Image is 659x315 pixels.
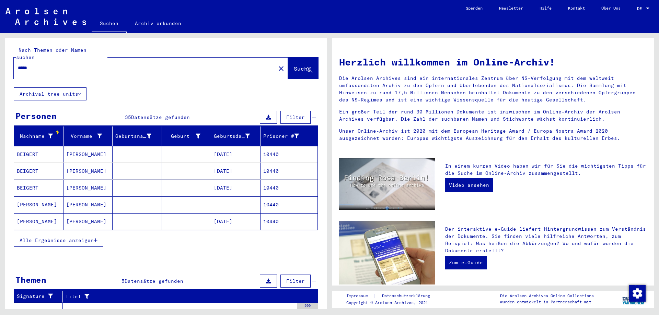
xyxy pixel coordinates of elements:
[280,275,311,288] button: Filter
[125,278,183,284] span: Datensätze gefunden
[165,131,211,142] div: Geburt‏
[165,133,201,140] div: Geburt‏
[211,163,261,179] mat-cell: [DATE]
[14,213,63,230] mat-cell: [PERSON_NAME]
[14,234,103,247] button: Alle Ergebnisse anzeigen
[14,180,63,196] mat-cell: BEIGERT
[261,180,318,196] mat-cell: 10440
[500,293,594,299] p: Die Arolsen Archives Online-Collections
[66,291,310,302] div: Titel
[339,158,435,210] img: video.jpg
[286,114,305,120] span: Filter
[92,15,127,33] a: Suchen
[131,114,190,120] span: Datensätze gefunden
[277,64,285,73] mat-icon: close
[14,146,63,162] mat-cell: BEIGERT
[621,290,647,307] img: yv_logo.png
[66,133,102,140] div: Vorname
[14,87,86,100] button: Archival tree units
[339,221,435,284] img: eguide.jpg
[261,213,318,230] mat-cell: 10440
[445,162,647,177] p: In einem kurzen Video haben wir für Sie die wichtigsten Tipps für die Suche im Online-Archiv zusa...
[288,58,318,79] button: Suche
[211,146,261,162] mat-cell: [DATE]
[14,196,63,213] mat-cell: [PERSON_NAME]
[261,126,318,146] mat-header-cell: Prisoner #
[17,133,53,140] div: Nachname
[377,292,438,300] a: Datenschutzerklärung
[339,55,647,69] h1: Herzlich willkommen im Online-Archiv!
[17,293,54,300] div: Signature
[211,180,261,196] mat-cell: [DATE]
[63,126,113,146] mat-header-cell: Vorname
[63,146,113,162] mat-cell: [PERSON_NAME]
[339,108,647,123] p: Ein großer Teil der rund 30 Millionen Dokumente ist inzwischen im Online-Archiv der Arolsen Archi...
[162,126,211,146] mat-header-cell: Geburt‏
[127,15,189,32] a: Archiv erkunden
[113,126,162,146] mat-header-cell: Geburtsname
[339,75,647,104] p: Die Arolsen Archives sind ein internationales Zentrum über NS-Verfolgung mit dem weltweit umfasse...
[63,196,113,213] mat-cell: [PERSON_NAME]
[629,285,646,302] img: Zustimmung ändern
[500,299,594,305] p: wurden entwickelt in Partnerschaft mit
[14,163,63,179] mat-cell: BEIGERT
[66,293,301,300] div: Titel
[214,133,250,140] div: Geburtsdatum
[5,8,86,25] img: Arolsen_neg.svg
[16,47,86,60] mat-label: Nach Themen oder Namen suchen
[122,278,125,284] span: 5
[346,300,438,306] p: Copyright © Arolsen Archives, 2021
[297,303,318,310] div: 500
[66,131,113,142] div: Vorname
[445,226,647,254] p: Der interaktive e-Guide liefert Hintergrundwissen zum Verständnis der Dokumente. Sie finden viele...
[445,178,493,192] a: Video ansehen
[115,133,151,140] div: Geburtsname
[346,292,373,300] a: Impressum
[274,61,288,75] button: Clear
[15,110,57,122] div: Personen
[637,6,645,11] span: DE
[339,128,647,142] p: Unser Online-Archiv ist 2020 mit dem European Heritage Award / Europa Nostra Award 2020 ausgezeic...
[17,131,63,142] div: Nachname
[280,111,311,124] button: Filter
[261,163,318,179] mat-cell: 10440
[63,163,113,179] mat-cell: [PERSON_NAME]
[261,196,318,213] mat-cell: 10440
[20,237,94,243] span: Alle Ergebnisse anzeigen
[14,126,63,146] mat-header-cell: Nachname
[63,180,113,196] mat-cell: [PERSON_NAME]
[211,126,261,146] mat-header-cell: Geburtsdatum
[294,65,311,72] span: Suche
[214,131,260,142] div: Geburtsdatum
[63,213,113,230] mat-cell: [PERSON_NAME]
[263,131,310,142] div: Prisoner #
[263,133,299,140] div: Prisoner #
[261,146,318,162] mat-cell: 10440
[15,274,46,286] div: Themen
[115,131,162,142] div: Geburtsname
[445,256,487,269] a: Zum e-Guide
[286,278,305,284] span: Filter
[17,291,62,302] div: Signature
[346,292,438,300] div: |
[125,114,131,120] span: 35
[211,213,261,230] mat-cell: [DATE]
